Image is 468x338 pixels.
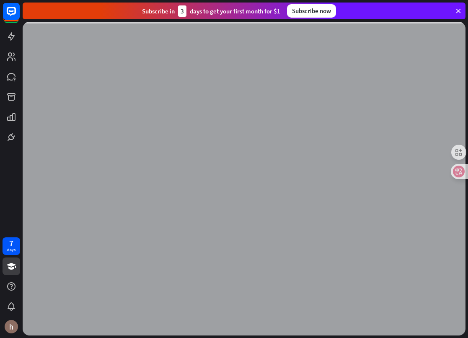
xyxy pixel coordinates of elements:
[3,237,20,255] a: 7 days
[178,5,186,17] div: 3
[9,239,13,247] div: 7
[287,4,336,18] div: Subscribe now
[142,5,280,17] div: Subscribe in days to get your first month for $1
[7,247,16,253] div: days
